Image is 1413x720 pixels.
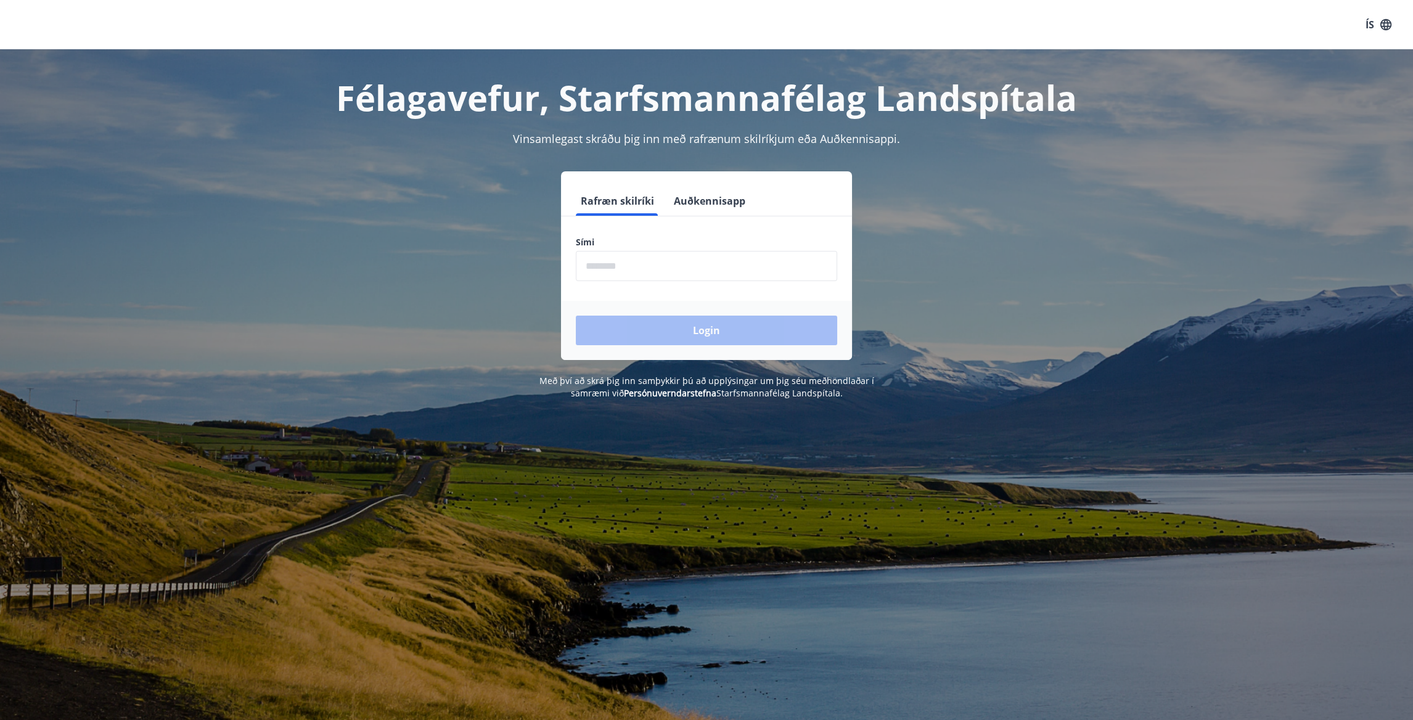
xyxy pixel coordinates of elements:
[576,186,659,216] button: Rafræn skilríki
[624,387,716,399] a: Persónuverndarstefna
[539,375,874,399] span: Með því að skrá þig inn samþykkir þú að upplýsingar um þig séu meðhöndlaðar í samræmi við Starfsm...
[576,236,837,248] label: Sími
[277,74,1136,121] h1: Félagavefur, Starfsmannafélag Landspítala
[1359,14,1398,36] button: ÍS
[669,186,750,216] button: Auðkennisapp
[513,131,900,146] span: Vinsamlegast skráðu þig inn með rafrænum skilríkjum eða Auðkennisappi.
